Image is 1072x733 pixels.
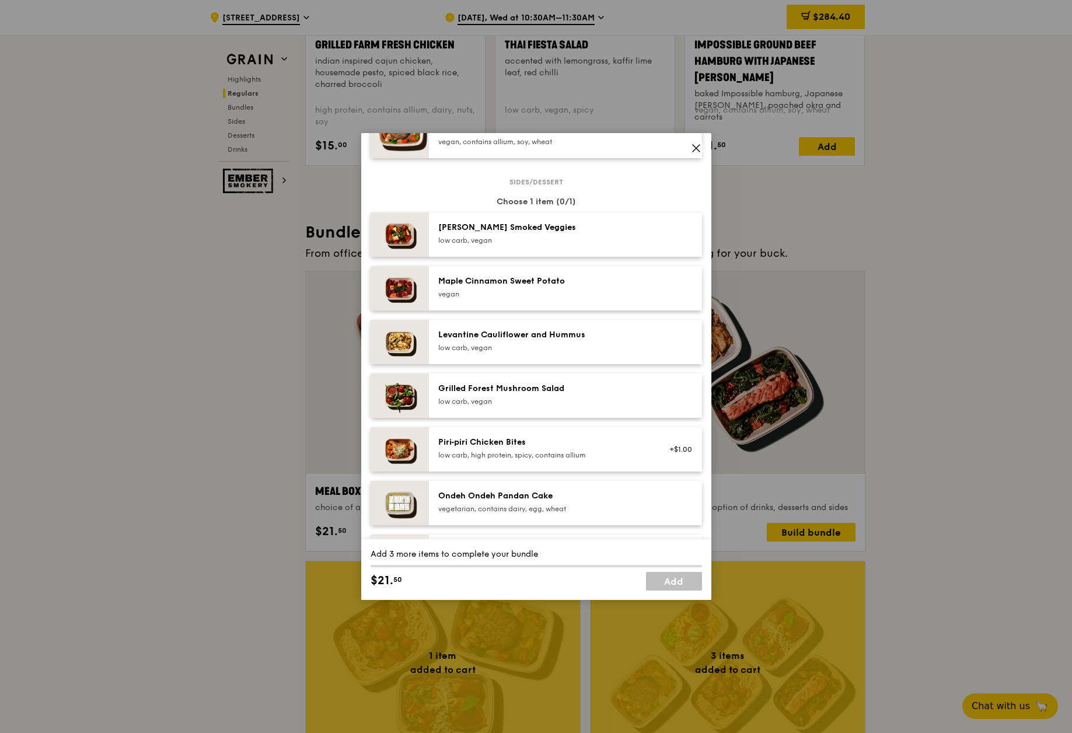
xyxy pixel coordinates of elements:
[438,437,648,448] div: Piri‑piri Chicken Bites
[371,266,429,310] img: daily_normal_Maple_Cinnamon_Sweet_Potato__Horizontal_.jpg
[438,275,648,287] div: Maple Cinnamon Sweet Potato
[371,212,429,257] img: daily_normal_Thyme-Rosemary-Zucchini-HORZ.jpg
[393,575,402,584] span: 50
[438,490,648,502] div: Ondeh Ondeh Pandan Cake
[371,572,393,589] span: $21.
[371,481,429,525] img: daily_normal_Ondeh_Ondeh_Pandan_Cake-HORZ.jpg
[371,427,429,472] img: daily_normal_Piri-Piri-Chicken-Bites-HORZ.jpg
[438,289,648,299] div: vegan
[438,329,648,341] div: Levantine Cauliflower and Hummus
[438,236,648,245] div: low carb, vegan
[371,320,429,364] img: daily_normal_Levantine_Cauliflower_and_Hummus__Horizontal_.jpg
[662,445,693,454] div: +$1.00
[646,572,702,591] a: Add
[438,343,648,352] div: low carb, vegan
[371,374,429,418] img: daily_normal_Grilled-Forest-Mushroom-Salad-HORZ.jpg
[438,137,648,146] div: vegan, contains allium, soy, wheat
[371,535,429,579] img: daily_normal_Seasonal_Fruit_Parcel__Horizontal_.jpg
[505,177,568,187] span: Sides/dessert
[438,504,648,514] div: vegetarian, contains dairy, egg, wheat
[438,451,648,460] div: low carb, high protein, spicy, contains allium
[438,222,648,233] div: [PERSON_NAME] Smoked Veggies
[371,196,702,208] div: Choose 1 item (0/1)
[438,383,648,395] div: Grilled Forest Mushroom Salad
[438,397,648,406] div: low carb, vegan
[371,549,702,560] div: Add 3 more items to complete your bundle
